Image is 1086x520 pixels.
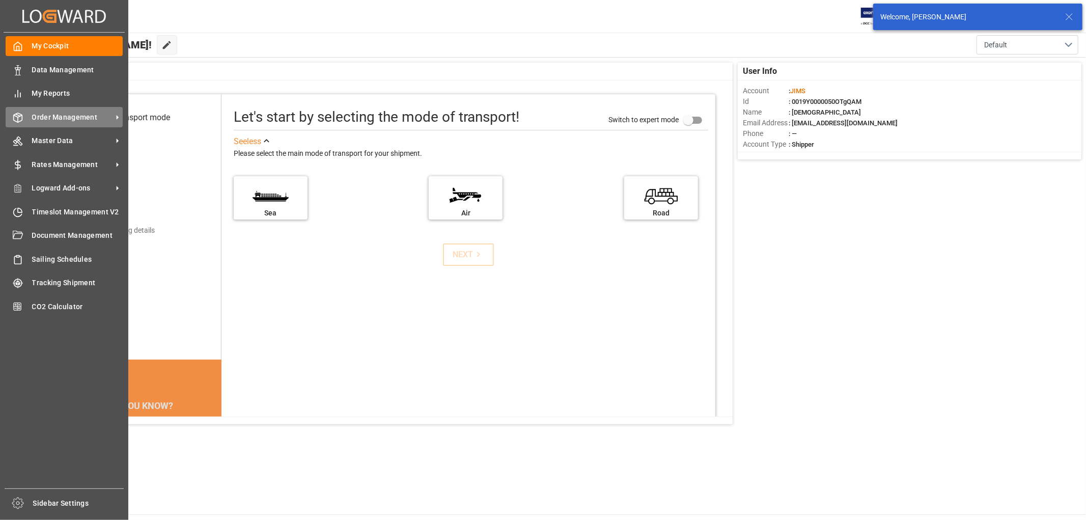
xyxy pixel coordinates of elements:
[880,12,1055,22] div: Welcome, [PERSON_NAME]
[789,98,861,105] span: : 0019Y0000050OTgQAM
[743,65,777,77] span: User Info
[789,130,797,138] span: : —
[789,141,814,148] span: : Shipper
[32,254,123,265] span: Sailing Schedules
[6,249,123,269] a: Sailing Schedules
[32,41,123,51] span: My Cockpit
[6,36,123,56] a: My Cockpit
[234,135,261,148] div: See less
[32,207,123,217] span: Timeslot Management V2
[32,112,113,123] span: Order Management
[629,208,693,218] div: Road
[608,115,679,123] span: Switch to expert mode
[977,35,1078,54] button: open menu
[789,108,861,116] span: : [DEMOGRAPHIC_DATA]
[789,119,898,127] span: : [EMAIL_ADDRESS][DOMAIN_NAME]
[6,202,123,222] a: Timeslot Management V2
[861,8,896,25] img: Exertis%20JAM%20-%20Email%20Logo.jpg_1722504956.jpg
[234,148,708,160] div: Please select the main mode of transport for your shipment.
[57,395,221,417] div: DID YOU KNOW?
[6,226,123,245] a: Document Management
[32,183,113,194] span: Logward Add-ons
[743,107,789,118] span: Name
[32,302,123,312] span: CO2 Calculator
[32,159,113,170] span: Rates Management
[743,139,789,150] span: Account Type
[790,87,805,95] span: JIMS
[743,96,789,107] span: Id
[33,498,124,509] span: Sidebar Settings
[239,208,302,218] div: Sea
[69,417,209,478] div: The energy needed to power one large container ship across the ocean in a single day is the same ...
[32,65,123,75] span: Data Management
[789,87,805,95] span: :
[207,417,221,490] button: next slide / item
[743,86,789,96] span: Account
[6,296,123,316] a: CO2 Calculator
[32,278,123,288] span: Tracking Shipment
[32,230,123,241] span: Document Management
[6,60,123,79] a: Data Management
[234,106,519,128] div: Let's start by selecting the mode of transport!
[453,249,484,261] div: NEXT
[743,118,789,128] span: Email Address
[443,243,494,266] button: NEXT
[32,135,113,146] span: Master Data
[91,112,170,124] div: Select transport mode
[32,88,123,99] span: My Reports
[42,35,152,54] span: Hello [PERSON_NAME]!
[6,273,123,293] a: Tracking Shipment
[743,128,789,139] span: Phone
[434,208,497,218] div: Air
[6,84,123,103] a: My Reports
[984,40,1007,50] span: Default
